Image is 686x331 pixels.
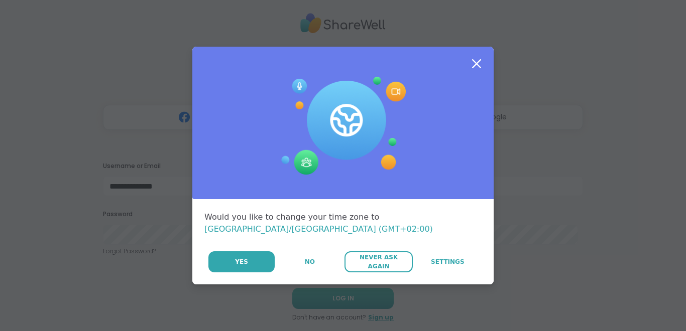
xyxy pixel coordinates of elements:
[431,257,465,266] span: Settings
[208,251,275,272] button: Yes
[204,224,433,234] span: [GEOGRAPHIC_DATA]/[GEOGRAPHIC_DATA] (GMT+02:00)
[345,251,412,272] button: Never Ask Again
[235,257,248,266] span: Yes
[414,251,482,272] a: Settings
[204,211,482,235] div: Would you like to change your time zone to
[276,251,344,272] button: No
[280,77,406,175] img: Session Experience
[305,257,315,266] span: No
[350,253,407,271] span: Never Ask Again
